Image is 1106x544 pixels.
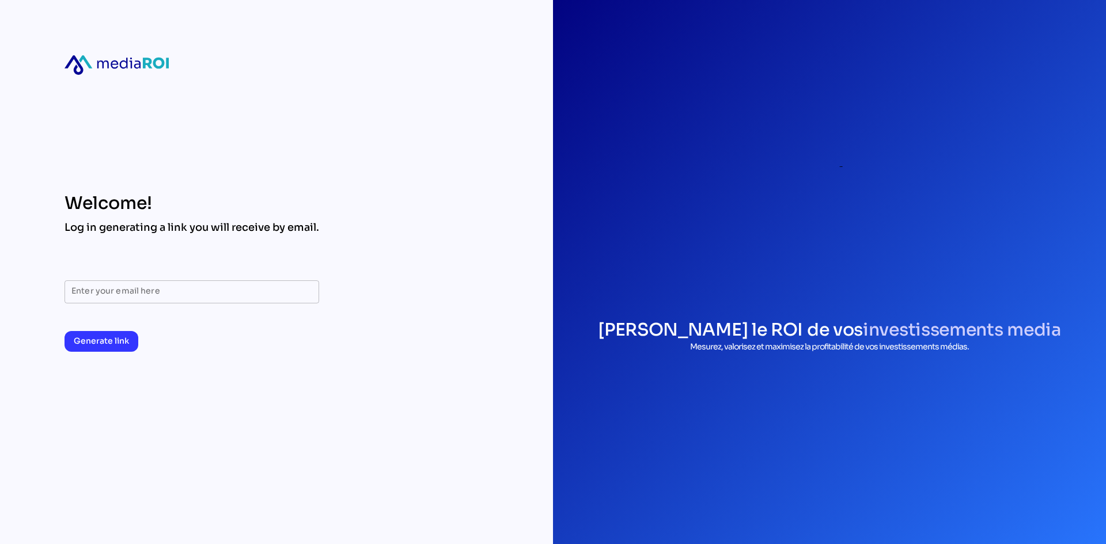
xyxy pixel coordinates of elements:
span: investissements media [863,319,1061,341]
input: Enter your email here [71,280,312,303]
p: Mesurez, valorisez et maximisez la profitabilité de vos investissements médias. [598,341,1061,353]
div: Log in generating a link you will receive by email. [65,220,319,234]
div: Welcome! [65,193,319,214]
div: mediaroi [65,55,169,75]
span: Generate link [74,334,129,348]
div: login [700,37,959,296]
button: Generate link [65,331,138,352]
h1: [PERSON_NAME] le ROI de vos [598,319,1061,341]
